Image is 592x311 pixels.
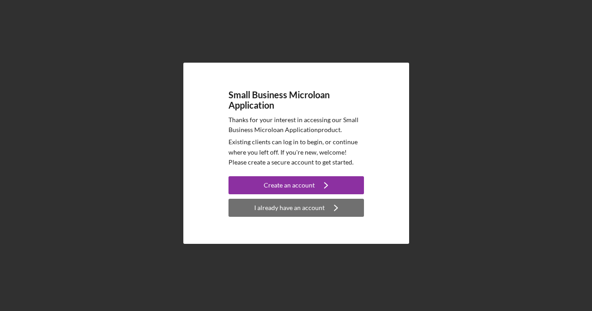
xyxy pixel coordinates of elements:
[264,176,315,194] div: Create an account
[228,176,364,194] button: Create an account
[228,90,364,110] h4: Small Business Microloan Application
[228,115,364,135] p: Thanks for your interest in accessing our Small Business Microloan Application product.
[254,199,325,217] div: I already have an account
[228,176,364,197] a: Create an account
[228,137,364,167] p: Existing clients can log in to begin, or continue where you left off. If you're new, welcome! Ple...
[228,199,364,217] button: I already have an account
